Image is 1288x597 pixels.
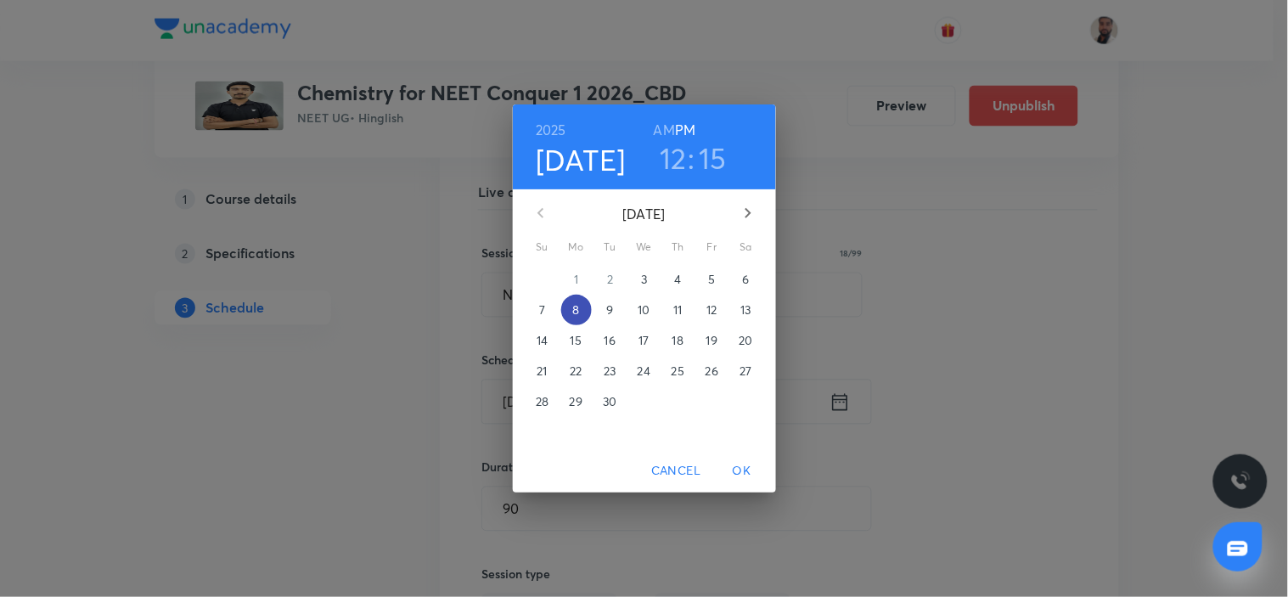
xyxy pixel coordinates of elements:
[699,140,727,176] button: 15
[572,301,579,318] p: 8
[638,363,650,380] p: 24
[561,356,592,386] button: 22
[663,325,694,356] button: 18
[731,325,762,356] button: 20
[672,332,683,349] p: 18
[638,332,649,349] p: 17
[731,356,762,386] button: 27
[740,363,751,380] p: 27
[629,295,660,325] button: 10
[675,118,695,142] button: PM
[537,363,547,380] p: 21
[629,239,660,256] span: We
[595,239,626,256] span: Tu
[527,386,558,417] button: 28
[536,393,548,410] p: 28
[697,356,728,386] button: 26
[604,363,616,380] p: 23
[706,363,718,380] p: 26
[536,118,566,142] button: 2025
[561,325,592,356] button: 15
[654,118,675,142] button: AM
[742,271,749,288] p: 6
[595,386,626,417] button: 30
[697,325,728,356] button: 19
[663,239,694,256] span: Th
[651,460,700,482] span: Cancel
[570,363,582,380] p: 22
[561,239,592,256] span: Mo
[689,140,695,176] h3: :
[674,271,681,288] p: 4
[731,239,762,256] span: Sa
[644,455,707,487] button: Cancel
[708,271,715,288] p: 5
[638,301,650,318] p: 10
[570,393,582,410] p: 29
[527,239,558,256] span: Su
[706,332,717,349] p: 19
[731,264,762,295] button: 6
[731,295,762,325] button: 13
[697,264,728,295] button: 5
[641,271,647,288] p: 3
[595,356,626,386] button: 23
[663,356,694,386] button: 25
[673,301,682,318] p: 11
[697,295,728,325] button: 12
[595,325,626,356] button: 16
[561,204,728,224] p: [DATE]
[537,332,548,349] p: 14
[660,140,687,176] button: 12
[605,332,616,349] p: 16
[663,264,694,295] button: 4
[571,332,582,349] p: 15
[739,332,752,349] p: 20
[536,142,626,177] button: [DATE]
[697,239,728,256] span: Fr
[722,460,762,482] span: OK
[595,295,626,325] button: 9
[672,363,684,380] p: 25
[603,393,616,410] p: 30
[606,301,613,318] p: 9
[561,386,592,417] button: 29
[629,325,660,356] button: 17
[561,295,592,325] button: 8
[539,301,545,318] p: 7
[629,356,660,386] button: 24
[663,295,694,325] button: 11
[527,295,558,325] button: 7
[715,455,769,487] button: OK
[527,356,558,386] button: 21
[629,264,660,295] button: 3
[527,325,558,356] button: 14
[706,301,717,318] p: 12
[740,301,751,318] p: 13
